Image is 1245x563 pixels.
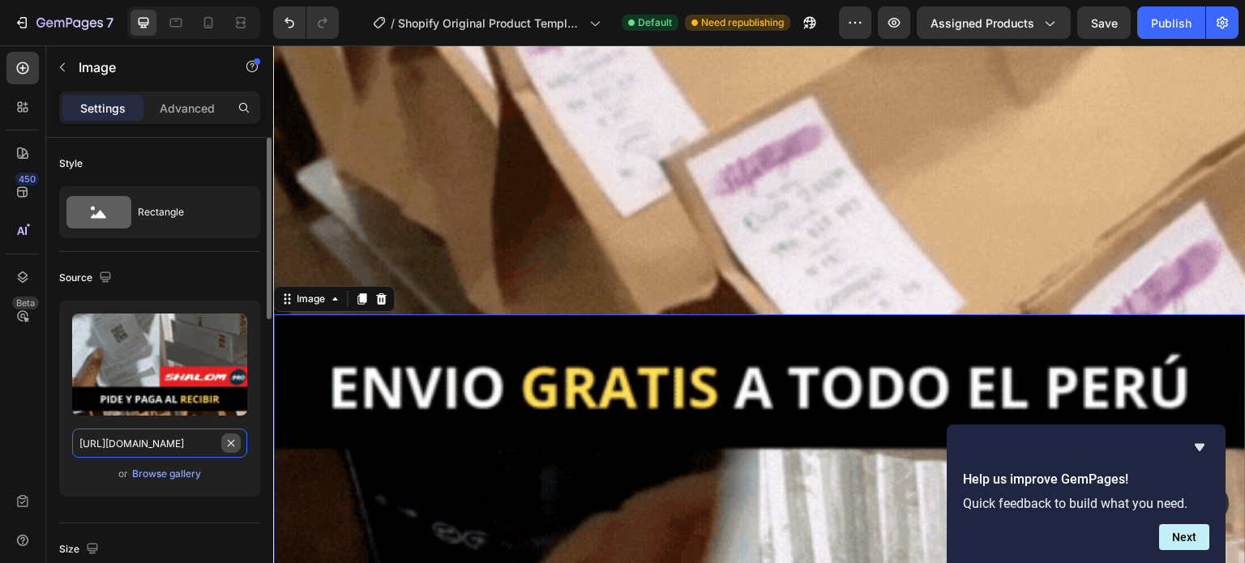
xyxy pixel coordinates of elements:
div: Beta [12,296,39,309]
span: Need republishing [701,15,784,30]
img: preview-image [72,313,247,416]
div: Style [59,156,83,171]
div: Undo/Redo [273,6,339,39]
p: Settings [80,100,126,117]
input: https://example.com/image.jpg [72,429,247,458]
button: Assigned Products [917,6,1071,39]
div: Rectangle [138,194,237,231]
div: Source [59,267,115,289]
div: Help us improve GemPages! [963,437,1209,550]
span: or [118,464,128,484]
button: 7 [6,6,121,39]
p: 7 [106,13,113,32]
div: 450 [15,173,39,186]
button: Hide survey [1190,437,1209,457]
div: Size [59,539,102,561]
p: Advanced [160,100,215,117]
p: Image [79,58,216,77]
div: Publish [1151,15,1192,32]
button: Next question [1159,524,1209,550]
button: Browse gallery [131,466,202,482]
p: Quick feedback to build what you need. [963,496,1209,511]
span: Shopify Original Product Template [398,15,583,32]
button: Save [1077,6,1131,39]
span: Default [638,15,672,30]
span: / [391,15,395,32]
button: Publish [1137,6,1205,39]
span: Save [1091,16,1118,30]
span: Assigned Products [931,15,1034,32]
div: Browse gallery [132,467,201,481]
iframe: Design area [273,45,1245,563]
h2: Help us improve GemPages! [963,470,1209,489]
